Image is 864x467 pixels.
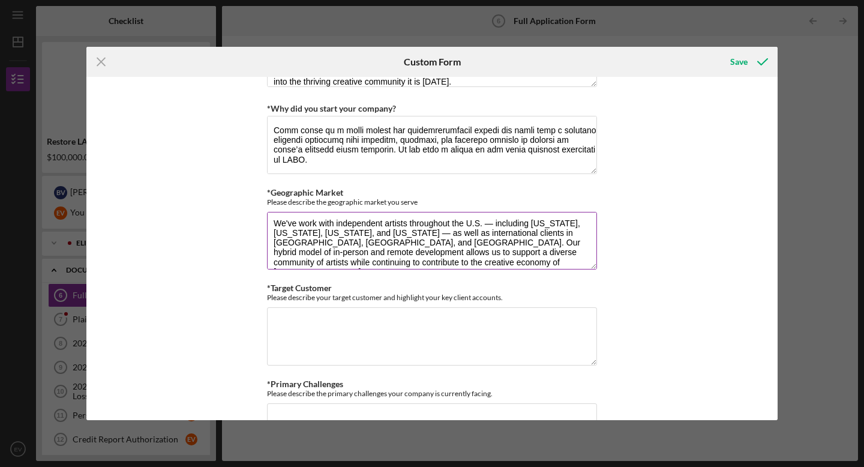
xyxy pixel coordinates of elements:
[267,293,597,302] div: Please describe your target customer and highlight your key client accounts.
[267,187,343,197] label: *Geographic Market
[267,283,332,293] label: *Target Customer
[267,103,396,113] label: *Why did you start your company?
[267,379,343,389] label: *Primary Challenges
[267,197,597,206] div: Please describe the geographic market you serve
[267,212,597,270] textarea: InRage Entertainment is based in [GEOGRAPHIC_DATA], [US_STATE], and primarily serves artists and ...
[267,116,597,173] textarea: LoRemi Dolorsitametc adi elit sedd eius tempori utl etdoloremagn. Al enimadm, Venia “Quisnostr” E...
[730,50,748,74] div: Save
[718,50,778,74] button: Save
[404,56,461,67] h6: Custom Form
[267,389,597,398] div: Please describe the primary challenges your company is currently facing.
